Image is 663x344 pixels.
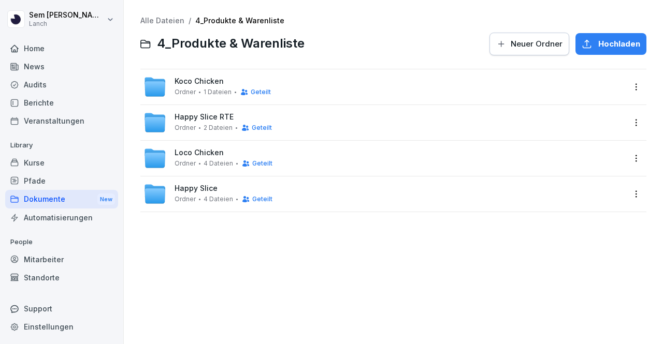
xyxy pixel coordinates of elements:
span: Loco Chicken [175,148,224,157]
a: Happy SliceOrdner4 DateienGeteilt [143,183,625,205]
span: 1 Dateien [204,88,232,96]
span: Happy Slice [175,184,218,193]
button: Hochladen [575,33,646,55]
span: Koco Chicken [175,77,224,86]
span: Geteilt [252,160,272,167]
a: Alle Dateien [140,16,184,25]
span: / [189,17,191,25]
p: Library [5,137,118,154]
span: Neuer Ordner [511,38,563,50]
div: Dokumente [5,190,118,209]
button: Neuer Ordner [489,33,569,55]
a: Loco ChickenOrdner4 DateienGeteilt [143,147,625,170]
p: Sem [PERSON_NAME] [29,11,105,20]
a: Veranstaltungen [5,112,118,130]
span: Geteilt [252,124,272,131]
a: Einstellungen [5,318,118,336]
div: New [97,193,115,205]
span: Ordner [175,124,196,131]
span: Ordner [175,196,196,203]
span: Geteilt [251,88,271,96]
span: Hochladen [598,38,640,50]
a: Standorte [5,268,118,287]
a: 4_Produkte & Warenliste [195,16,284,25]
a: Kurse [5,154,118,172]
span: Ordner [175,160,196,167]
a: Mitarbeiter [5,250,118,268]
span: Geteilt [252,196,272,203]
a: Happy Slice RTEOrdner2 DateienGeteilt [143,111,625,134]
a: Koco ChickenOrdner1 DateienGeteilt [143,76,625,98]
a: Audits [5,76,118,94]
p: People [5,234,118,250]
div: Support [5,300,118,318]
a: News [5,57,118,76]
a: Pfade [5,172,118,190]
a: DokumenteNew [5,190,118,209]
p: Lanch [29,20,105,27]
span: 4 Dateien [204,160,233,167]
span: 2 Dateien [204,124,233,131]
a: Berichte [5,94,118,112]
span: Happy Slice RTE [175,113,234,122]
span: 4 Dateien [204,196,233,203]
a: Automatisierungen [5,208,118,227]
span: Ordner [175,88,196,96]
a: Home [5,39,118,57]
span: 4_Produkte & Warenliste [157,36,305,51]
